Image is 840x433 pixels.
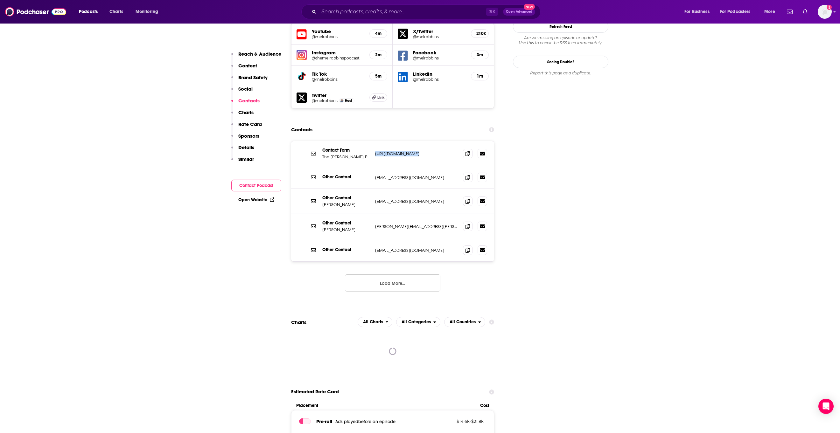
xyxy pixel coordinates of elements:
[375,199,458,204] p: [EMAIL_ADDRESS][DOMAIN_NAME]
[231,109,254,121] button: Charts
[818,5,832,19] button: Show profile menu
[105,7,127,17] a: Charts
[375,248,458,253] p: [EMAIL_ADDRESS][DOMAIN_NAME]
[5,6,66,18] img: Podchaser - Follow, Share and Rate Podcasts
[238,74,268,80] p: Brand Safety
[345,274,440,292] button: Load More...
[335,419,396,424] span: Ads played before an episode .
[476,52,483,58] h5: 3m
[131,7,166,17] button: open menu
[231,51,281,63] button: Reach & Audience
[716,7,760,17] button: open menu
[340,99,344,102] img: Mel Robbins
[375,175,458,180] p: [EMAIL_ADDRESS][DOMAIN_NAME]
[827,5,832,10] svg: Add a profile image
[396,317,440,327] h2: Categories
[375,52,382,58] h5: 2m
[375,73,382,79] h5: 5m
[413,28,466,34] h5: X/Twitter
[720,7,751,16] span: For Podcasters
[680,7,717,17] button: open menu
[238,133,259,139] p: Sponsors
[79,7,98,16] span: Podcasts
[322,148,370,153] p: Contact Form
[322,202,370,207] p: [PERSON_NAME]
[450,320,476,324] span: All Countries
[513,20,608,33] button: Refresh Feed
[506,10,532,13] span: Open Advanced
[345,99,352,103] span: Host
[322,227,370,232] p: [PERSON_NAME]
[363,320,383,324] span: All Charts
[444,317,485,327] h2: Countries
[238,197,274,203] a: Open Website
[231,133,259,145] button: Sponsors
[312,34,364,39] a: @melrobbins
[800,6,810,17] a: Show notifications dropdown
[291,386,339,398] span: Estimated Rate Card
[396,317,440,327] button: open menu
[818,5,832,19] span: Logged in as DJDOUGLAS21
[684,7,710,16] span: For Business
[513,56,608,68] a: Seeing Double?
[238,63,257,69] p: Content
[231,63,257,74] button: Content
[476,73,483,79] h5: 1m
[238,156,254,162] p: Similar
[231,74,268,86] button: Brand Safety
[760,7,783,17] button: open menu
[312,71,364,77] h5: Tik Tok
[322,174,370,180] p: Other Contact
[369,93,387,102] a: Link
[513,71,608,76] div: Report this page as a duplicate.
[764,7,775,16] span: More
[319,7,486,17] input: Search podcasts, credits, & more...
[312,77,364,82] a: @melrobbins
[231,86,253,98] button: Social
[375,31,382,36] h5: 4m
[312,98,338,103] a: @melrobbins
[413,50,466,56] h5: Facebook
[312,28,364,34] h5: Youtube
[231,98,260,109] button: Contacts
[322,154,370,160] p: The [PERSON_NAME] Podcast Contact Form
[413,77,466,82] a: @melrobbins
[238,121,262,127] p: Rate Card
[312,56,364,60] a: @themelrobbinspodcast
[513,35,608,45] div: Are we missing an episode or update? Use this to check the RSS feed immediately.
[231,156,254,168] button: Similar
[413,56,466,60] a: @melrobbins
[312,50,364,56] h5: Instagram
[375,151,458,156] p: [URL][DOMAIN_NAME]
[503,8,535,16] button: Open AdvancedNew
[238,144,254,150] p: Details
[402,320,431,324] span: All Categories
[74,7,106,17] button: open menu
[231,121,262,133] button: Rate Card
[291,319,306,325] h2: Charts
[442,419,484,424] p: $ 14.6k - $ 21.8k
[238,109,254,115] p: Charts
[358,317,393,327] button: open menu
[322,220,370,226] p: Other Contact
[238,51,281,57] p: Reach & Audience
[524,4,535,10] span: New
[238,98,260,104] p: Contacts
[784,6,795,17] a: Show notifications dropdown
[358,317,393,327] h2: Platforms
[322,247,370,252] p: Other Contact
[136,7,158,16] span: Monitoring
[291,124,312,136] h2: Contacts
[413,34,466,39] a: @melrobbins
[231,180,281,191] button: Contact Podcast
[307,4,547,19] div: Search podcasts, credits, & more...
[444,317,485,327] button: open menu
[413,71,466,77] h5: LinkedIn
